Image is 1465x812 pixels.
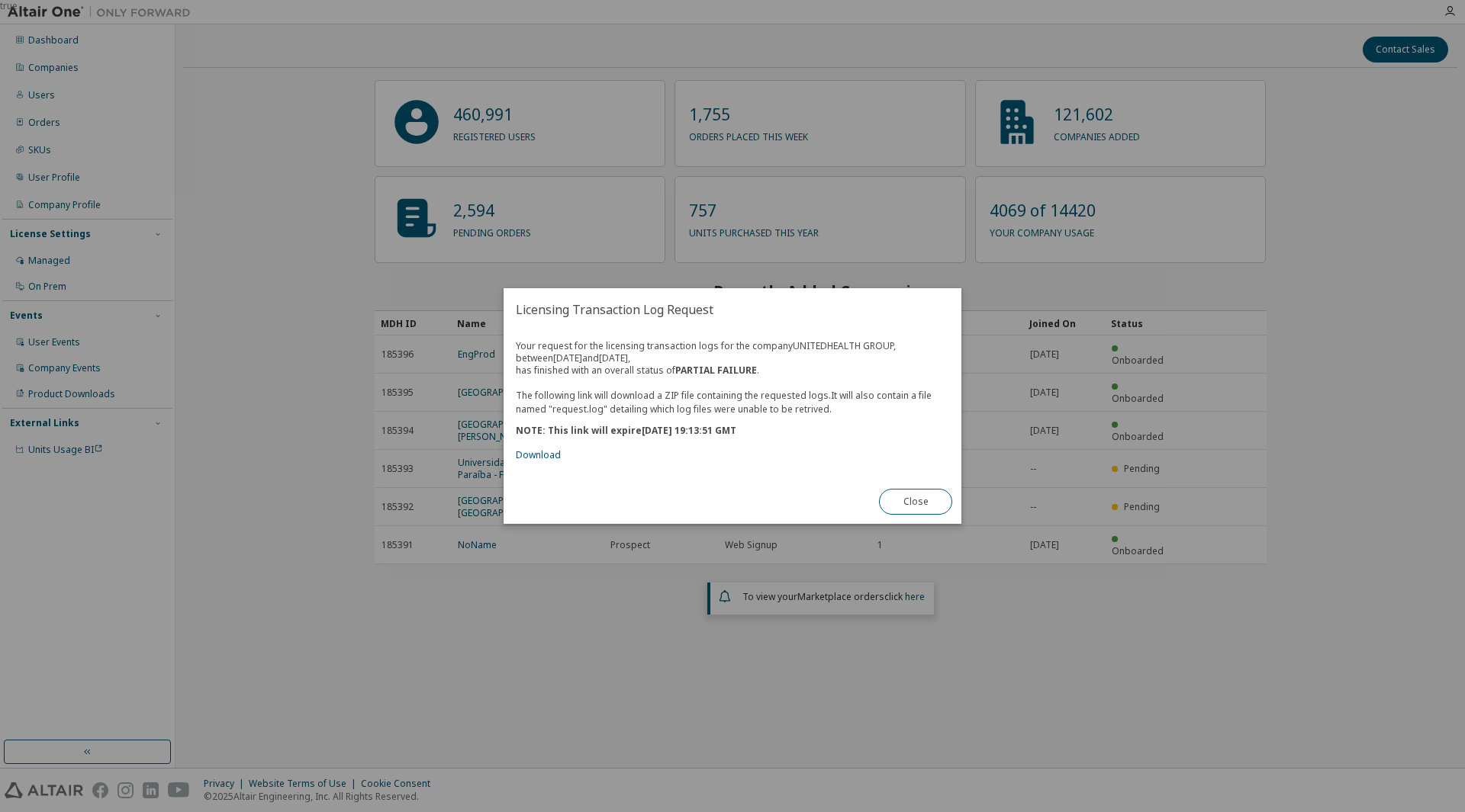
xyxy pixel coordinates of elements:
b: NOTE: This link will expire [DATE] 19:13:51 GMT [516,424,736,437]
b: PARTIAL FAILURE [675,364,757,377]
div: Your request for the licensing transaction logs for the company UNITEDHEALTH GROUP , between [DAT... [516,340,949,461]
h2: Licensing Transaction Log Request [504,288,961,331]
button: Close [879,489,952,515]
p: The following link will download a ZIP file containing the requested logs. It will also contain a... [516,389,949,415]
a: Download [516,448,561,461]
